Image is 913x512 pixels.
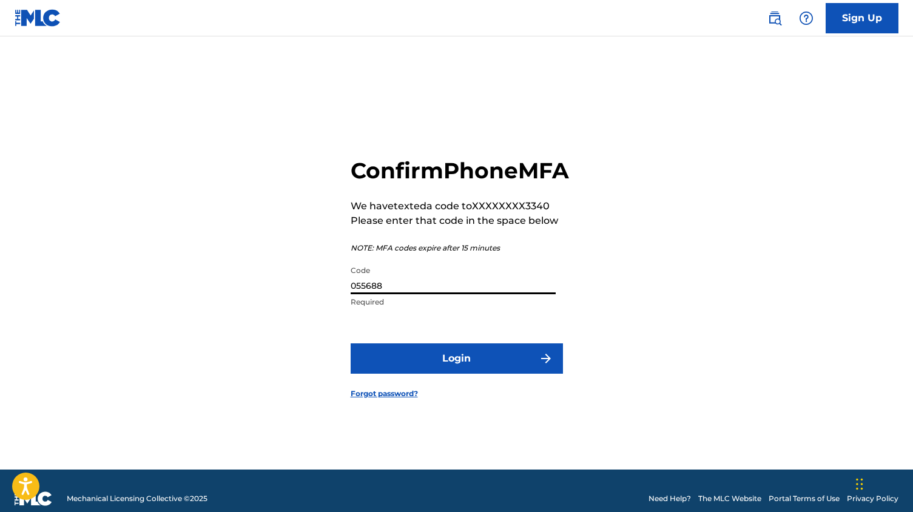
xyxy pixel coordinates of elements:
[67,493,207,504] span: Mechanical Licensing Collective © 2025
[649,493,691,504] a: Need Help?
[794,6,818,30] div: Help
[351,297,556,308] p: Required
[351,214,569,228] p: Please enter that code in the space below
[15,9,61,27] img: MLC Logo
[847,493,898,504] a: Privacy Policy
[852,454,913,512] iframe: Chat Widget
[763,6,787,30] a: Public Search
[351,343,563,374] button: Login
[539,351,553,366] img: f7272a7cc735f4ea7f67.svg
[351,199,569,214] p: We have texted a code to XXXXXXXX3340
[799,11,814,25] img: help
[351,243,569,254] p: NOTE: MFA codes expire after 15 minutes
[351,157,569,184] h2: Confirm Phone MFA
[767,11,782,25] img: search
[856,466,863,502] div: Drag
[826,3,898,33] a: Sign Up
[769,493,840,504] a: Portal Terms of Use
[15,491,52,506] img: logo
[351,388,418,399] a: Forgot password?
[698,493,761,504] a: The MLC Website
